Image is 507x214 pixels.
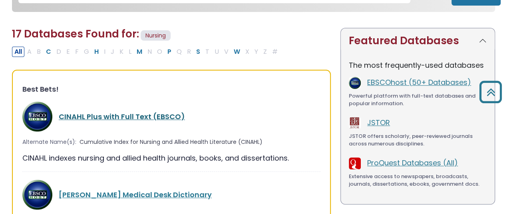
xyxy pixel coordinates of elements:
[134,47,145,57] button: Filter Results M
[349,173,487,188] div: Extensive access to newspapers, broadcasts, journals, dissertations, ebooks, government docs.
[165,47,174,57] button: Filter Results P
[349,132,487,148] div: JSTOR offers scholarly, peer-reviewed journals across numerous disciplines.
[141,30,171,41] span: Nursing
[44,47,54,57] button: Filter Results C
[367,77,471,87] a: EBSCOhost (50+ Databases)
[12,46,281,56] div: Alpha-list to filter by first letter of database name
[22,138,76,146] span: Alternate Name(s):
[59,112,185,122] a: CINAHL Plus with Full Text (EBSCO)
[92,47,101,57] button: Filter Results H
[194,47,203,57] button: Filter Results S
[22,85,320,94] h3: Best Bets!
[367,118,390,128] a: JSTOR
[22,153,320,163] div: CINAHL indexes nursing and allied health journals, books, and dissertations.
[80,138,262,146] span: Cumulative Index for Nursing and Allied Health Literature (CINAHL)
[349,60,487,71] p: The most frequently-used databases
[231,47,243,57] button: Filter Results W
[349,92,487,108] div: Powerful platform with full-text databases and popular information.
[476,84,505,99] a: Back to Top
[341,28,495,53] button: Featured Databases
[59,190,212,200] a: [PERSON_NAME] Medical Desk Dictionary
[12,27,139,41] span: 17 Databases Found for:
[367,158,458,168] a: ProQuest Databases (All)
[12,47,24,57] button: All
